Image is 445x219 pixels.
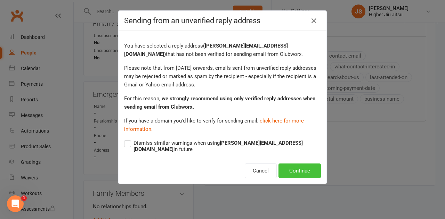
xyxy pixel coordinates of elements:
[133,139,321,152] span: Dismiss similar warnings when using in future
[124,95,315,110] strong: we strongly recommend using only verified reply addresses when sending email from Clubworx.
[124,42,321,58] p: You have selected a reply address that has not been verified for sending email from Clubworx.
[124,94,321,111] p: For this reason,
[7,195,24,212] iframe: Intercom live chat
[124,16,321,25] h4: Sending from an unverified reply address
[21,195,27,201] span: 1
[124,64,321,89] p: Please note that from [DATE] onwards, emails sent from unverified reply addresses may be rejected...
[133,140,303,152] strong: [PERSON_NAME][EMAIL_ADDRESS][DOMAIN_NAME]
[308,15,319,26] a: Close
[245,163,277,178] button: Cancel
[278,163,321,178] button: Continue
[124,43,288,57] strong: ( [PERSON_NAME][EMAIL_ADDRESS][DOMAIN_NAME] )
[124,117,321,133] p: If you have a domain you'd like to verify for sending email,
